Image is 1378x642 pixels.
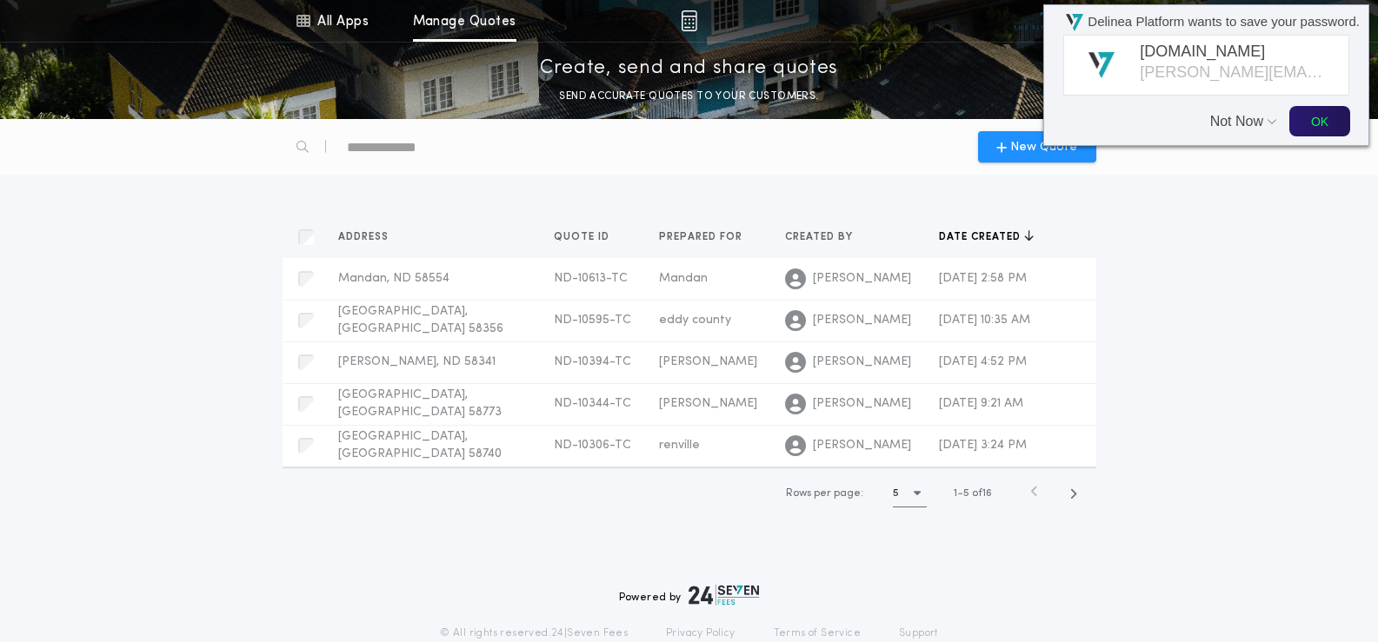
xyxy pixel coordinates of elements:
button: New Quote [978,131,1096,162]
h1: 5 [893,485,899,502]
p: © All rights reserved. 24|Seven Fees [440,626,628,640]
span: [PERSON_NAME] [813,395,911,413]
span: ND-10595-TC [554,314,631,327]
span: Address [338,230,392,244]
p: Create, send and share quotes [540,55,838,83]
div: Powered by [619,585,760,606]
span: renville [659,439,700,452]
span: [PERSON_NAME], ND 58341 [338,355,496,368]
img: img [681,10,697,31]
span: New Quote [1010,138,1077,156]
img: vs-icon [1014,12,1079,30]
span: [PERSON_NAME] [813,437,911,454]
p: SEND ACCURATE QUOTES TO YOUR CUSTOMERS. [559,88,818,105]
span: [GEOGRAPHIC_DATA], [GEOGRAPHIC_DATA] 58740 [338,430,502,460]
span: Mandan [659,272,708,285]
span: [PERSON_NAME] [813,312,911,329]
button: Quote ID [554,228,622,246]
button: Date created [939,228,1034,246]
span: of 16 [972,486,992,501]
span: [DATE] 10:35 AM [939,314,1030,327]
button: 5 [893,480,927,507]
a: Support [899,626,938,640]
span: Rows per page: [786,488,863,499]
span: [PERSON_NAME] [659,355,757,368]
button: Created by [785,228,866,246]
span: 1 [954,488,957,499]
span: [DATE] 2:58 PM [939,272,1027,285]
span: Created by [785,230,856,244]
span: [DATE] 9:21 AM [939,397,1023,410]
img: logo [689,585,760,606]
span: [GEOGRAPHIC_DATA], [GEOGRAPHIC_DATA] 58356 [338,305,503,335]
span: ND-10613-TC [554,272,628,285]
a: Terms of Service [774,626,861,640]
span: 5 [963,488,969,499]
span: [PERSON_NAME] [659,397,757,410]
span: Quote ID [554,230,613,244]
span: [PERSON_NAME] [813,354,911,371]
span: eddy county [659,314,731,327]
button: Address [338,228,402,246]
span: [GEOGRAPHIC_DATA], [GEOGRAPHIC_DATA] 58773 [338,388,502,419]
a: Privacy Policy [666,626,736,640]
span: Mandan, ND 58554 [338,272,449,285]
span: Prepared for [659,230,746,244]
span: ND-10306-TC [554,439,631,452]
span: [DATE] 3:24 PM [939,439,1027,452]
span: ND-10344-TC [554,397,631,410]
span: [DATE] 4:52 PM [939,355,1027,368]
span: ND-10394-TC [554,355,631,368]
span: Date created [939,230,1024,244]
span: [PERSON_NAME] [813,270,911,288]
